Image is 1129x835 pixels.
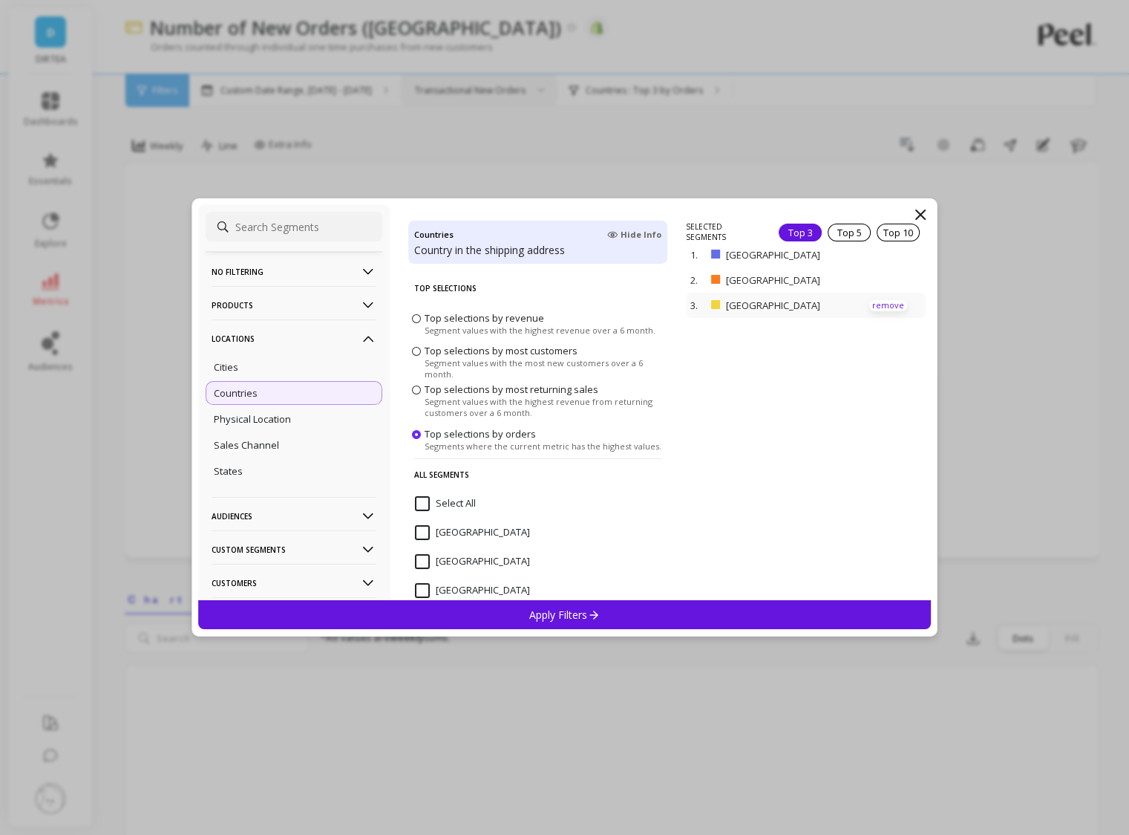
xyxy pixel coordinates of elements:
[726,299,871,312] p: [GEOGRAPHIC_DATA]
[529,608,600,622] p: Apply Filters
[414,458,661,490] p: All Segments
[828,224,871,241] div: Top 5
[414,243,661,258] p: Country in the shipping address
[415,496,476,511] span: Select All
[690,273,705,287] p: 2.
[425,311,544,325] span: Top selections by revenue
[212,530,376,568] p: Custom Segments
[214,438,279,452] p: Sales Channel
[425,441,661,452] span: Segments where the current metric has the highest values.
[212,597,376,635] p: Multi-Touch Attribution
[214,360,238,374] p: Cities
[414,273,661,304] p: Top Selections
[212,497,376,535] p: Audiences
[869,300,907,311] p: remove
[726,273,871,287] p: [GEOGRAPHIC_DATA]
[425,427,536,441] span: Top selections by orders
[690,299,705,312] p: 3.
[214,386,258,400] p: Countries
[425,357,664,380] span: Segment values with the most new customers over a 6 month.
[212,564,376,602] p: Customers
[779,224,822,241] div: Top 3
[206,212,382,241] input: Search Segments
[212,286,376,324] p: Products
[877,224,920,241] div: Top 10
[686,221,761,242] p: SELECTED SEGMENTS
[214,412,291,426] p: Physical Location
[414,227,454,243] h4: Countries
[212,319,376,357] p: Locations
[425,383,598,396] span: Top selections by most returning sales
[425,325,655,336] span: Segment values with the highest revenue over a 6 month.
[212,253,376,290] p: No filtering
[690,248,705,261] p: 1.
[415,525,530,540] span: Afghanistan
[607,229,661,241] span: Hide Info
[425,344,577,357] span: Top selections by most customers
[726,248,871,261] p: [GEOGRAPHIC_DATA]
[415,583,530,598] span: Angola
[214,464,243,478] p: States
[415,554,530,569] span: Albania
[425,396,664,418] span: Segment values with the highest revenue from returning customers over a 6 month.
